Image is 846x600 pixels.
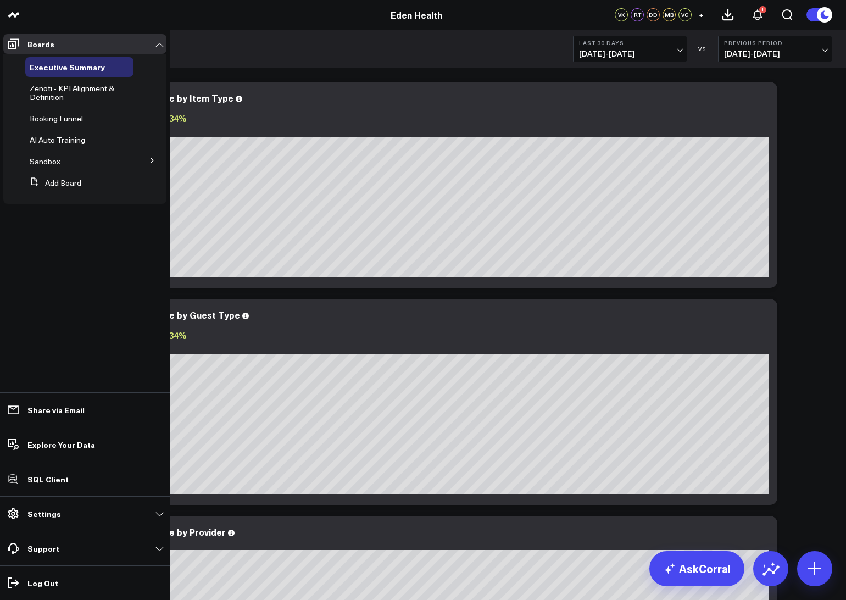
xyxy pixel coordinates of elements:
[27,40,54,48] p: Boards
[27,405,85,414] p: Share via Email
[663,8,676,21] div: MB
[49,128,769,137] div: Previous: $50.32k
[27,509,61,518] p: Settings
[678,8,692,21] div: VG
[25,173,81,193] button: Add Board
[579,49,681,58] span: [DATE] - [DATE]
[30,157,60,166] a: Sandbox
[30,63,105,71] a: Executive Summary
[724,40,826,46] b: Previous Period
[27,440,95,449] p: Explore Your Data
[30,84,121,102] a: Zenoti - KPI Alignment & Definition
[391,9,442,21] a: Eden Health
[647,8,660,21] div: DD
[693,46,713,52] div: VS
[30,62,105,73] span: Executive Summary
[3,573,166,593] a: Log Out
[49,345,769,354] div: Previous: $50.32k
[694,8,708,21] button: +
[27,475,69,484] p: SQL Client
[30,113,83,124] span: Booking Funnel
[573,36,687,62] button: Last 30 Days[DATE]-[DATE]
[30,136,85,145] a: AI Auto Training
[157,329,187,341] span: 23.34%
[30,156,60,166] span: Sandbox
[3,469,166,489] a: SQL Client
[631,8,644,21] div: RT
[30,135,85,145] span: AI Auto Training
[724,49,826,58] span: [DATE] - [DATE]
[157,112,187,124] span: 23.34%
[27,579,58,587] p: Log Out
[718,36,832,62] button: Previous Period[DATE]-[DATE]
[615,8,628,21] div: VK
[30,83,114,102] span: Zenoti - KPI Alignment & Definition
[579,40,681,46] b: Last 30 Days
[759,6,766,13] div: 1
[649,551,744,586] a: AskCorral
[27,544,59,553] p: Support
[30,114,83,123] a: Booking Funnel
[699,11,704,19] span: +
